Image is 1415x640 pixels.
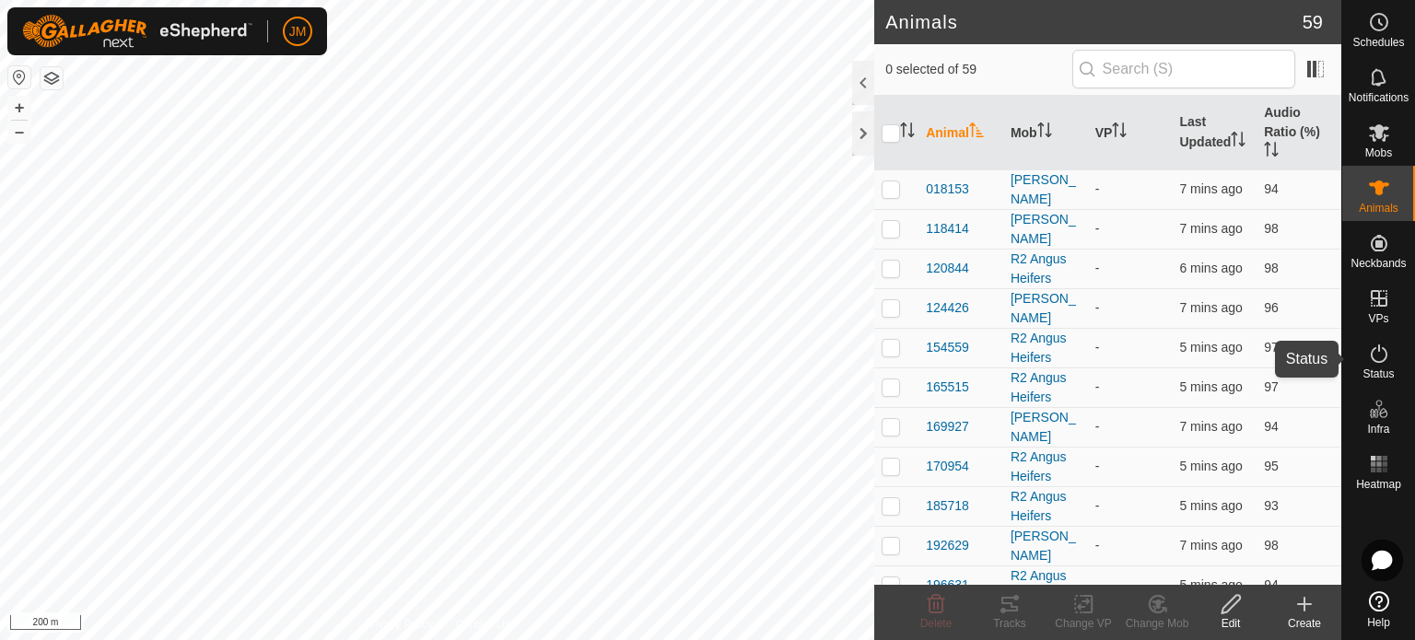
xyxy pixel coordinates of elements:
div: R2 Angus Heifers [1011,250,1081,288]
div: [PERSON_NAME] [1011,210,1081,249]
p-sorticon: Activate to sort [1037,125,1052,140]
span: 165515 [926,378,969,397]
div: [PERSON_NAME] [1011,289,1081,328]
span: 12 Aug 2025, 10:38 am [1179,459,1242,473]
span: 120844 [926,259,969,278]
span: Schedules [1352,37,1404,48]
app-display-virtual-paddock-transition: - [1095,221,1100,236]
span: Infra [1367,424,1389,435]
button: Map Layers [41,67,63,89]
div: Change Mob [1120,615,1194,632]
span: 154559 [926,338,969,357]
button: + [8,97,30,119]
app-display-virtual-paddock-transition: - [1095,459,1100,473]
span: 59 [1303,8,1323,36]
div: R2 Angus Heifers [1011,368,1081,407]
th: Mob [1003,96,1088,170]
div: [PERSON_NAME] [1011,408,1081,447]
a: Contact Us [455,616,509,633]
span: 95 [1264,459,1279,473]
div: R2 Angus Heifers [1011,566,1081,605]
span: 12 Aug 2025, 10:38 am [1179,379,1242,394]
th: Last Updated [1172,96,1257,170]
span: 124426 [926,298,969,318]
span: 94 [1264,577,1279,592]
span: Heatmap [1356,479,1401,490]
span: 118414 [926,219,969,239]
input: Search (S) [1072,50,1295,88]
th: Animal [918,96,1003,170]
span: 94 [1264,181,1279,196]
app-display-virtual-paddock-transition: - [1095,538,1100,553]
p-sorticon: Activate to sort [900,125,915,140]
div: Change VP [1047,615,1120,632]
span: 94 [1264,419,1279,434]
th: VP [1088,96,1173,170]
span: 185718 [926,496,969,516]
app-display-virtual-paddock-transition: - [1095,261,1100,275]
app-display-virtual-paddock-transition: - [1095,419,1100,434]
button: Reset Map [8,66,30,88]
app-display-virtual-paddock-transition: - [1095,498,1100,513]
div: R2 Angus Heifers [1011,448,1081,486]
span: 169927 [926,417,969,436]
span: 12 Aug 2025, 10:36 am [1179,419,1242,434]
span: Mobs [1365,147,1392,158]
span: Animals [1359,203,1398,214]
span: 018153 [926,180,969,199]
a: Help [1342,584,1415,635]
span: 12 Aug 2025, 10:38 am [1179,577,1242,592]
div: [PERSON_NAME] [1011,527,1081,565]
p-sorticon: Activate to sort [1231,134,1245,149]
span: Notifications [1349,92,1409,103]
span: 196631 [926,576,969,595]
div: R2 Angus Heifers [1011,329,1081,367]
span: 97 [1264,379,1279,394]
div: Create [1268,615,1341,632]
th: Audio Ratio (%) [1257,96,1341,170]
span: 98 [1264,538,1279,553]
span: Status [1362,368,1394,379]
p-sorticon: Activate to sort [1264,145,1279,159]
button: – [8,121,30,143]
span: Help [1367,617,1390,628]
span: 12 Aug 2025, 10:38 am [1179,340,1242,355]
span: 192629 [926,536,969,555]
span: 93 [1264,498,1279,513]
app-display-virtual-paddock-transition: - [1095,181,1100,196]
div: R2 Angus Heifers [1011,487,1081,526]
span: Neckbands [1351,258,1406,269]
span: VPs [1368,313,1388,324]
span: 12 Aug 2025, 10:36 am [1179,538,1242,553]
span: 170954 [926,457,969,476]
h2: Animals [885,11,1303,33]
app-display-virtual-paddock-transition: - [1095,300,1100,315]
span: 98 [1264,261,1279,275]
span: 97 [1264,340,1279,355]
app-display-virtual-paddock-transition: - [1095,379,1100,394]
div: [PERSON_NAME] [1011,170,1081,209]
p-sorticon: Activate to sort [1112,125,1127,140]
span: 12 Aug 2025, 10:38 am [1179,498,1242,513]
span: 12 Aug 2025, 10:37 am [1179,261,1242,275]
span: 12 Aug 2025, 10:36 am [1179,181,1242,196]
span: 98 [1264,221,1279,236]
span: Delete [920,617,953,630]
app-display-virtual-paddock-transition: - [1095,340,1100,355]
span: 96 [1264,300,1279,315]
img: Gallagher Logo [22,15,252,48]
app-display-virtual-paddock-transition: - [1095,577,1100,592]
div: Edit [1194,615,1268,632]
span: 0 selected of 59 [885,60,1071,79]
p-sorticon: Activate to sort [969,125,984,140]
a: Privacy Policy [365,616,434,633]
span: JM [289,22,307,41]
div: Tracks [973,615,1047,632]
span: 12 Aug 2025, 10:36 am [1179,300,1242,315]
span: 12 Aug 2025, 10:36 am [1179,221,1242,236]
